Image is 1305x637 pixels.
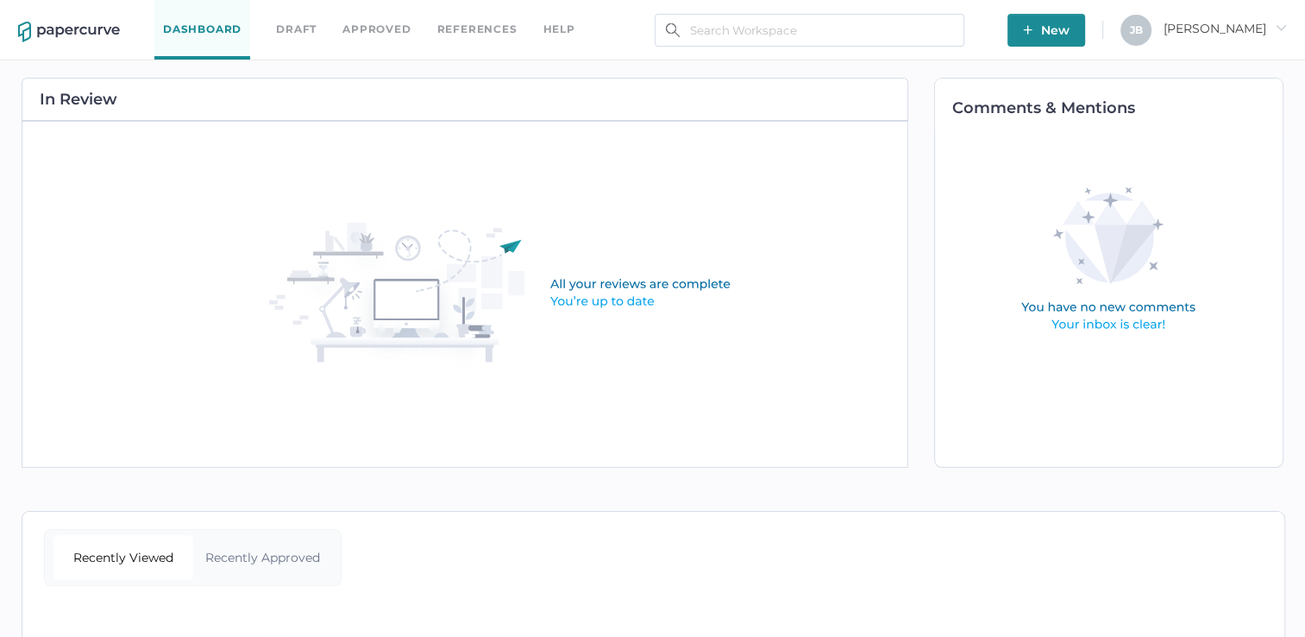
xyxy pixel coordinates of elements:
span: [PERSON_NAME] [1164,21,1287,36]
div: Recently Viewed [53,535,193,580]
img: in-review-empty-state.d50be4a9.svg [269,223,833,366]
span: J B [1130,23,1143,36]
img: search.bf03fe8b.svg [666,23,680,37]
img: comments-empty-state.0193fcf7.svg [984,173,1233,347]
a: Draft [276,20,317,39]
h2: Comments & Mentions [952,100,1283,116]
input: Search Workspace [655,14,964,47]
div: Recently Approved [193,535,333,580]
a: References [437,20,518,39]
span: New [1023,14,1070,47]
a: Approved [342,20,411,39]
div: help [543,20,575,39]
img: plus-white.e19ec114.svg [1023,25,1032,35]
i: arrow_right [1275,22,1287,34]
img: papercurve-logo-colour.7244d18c.svg [18,22,120,42]
h2: In Review [40,91,117,107]
button: New [1007,14,1085,47]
